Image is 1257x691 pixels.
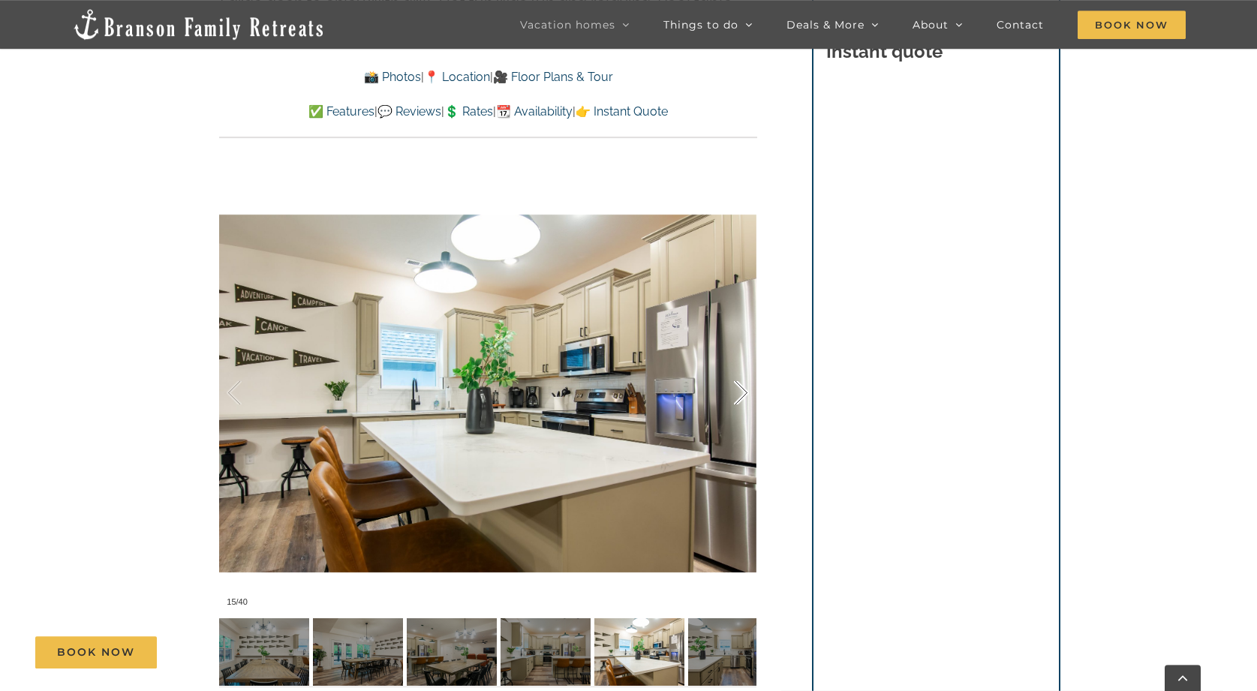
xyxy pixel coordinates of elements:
a: ✅ Features [308,104,374,119]
span: Book Now [1078,11,1186,39]
p: | | | | [219,102,756,122]
span: Contact [997,20,1044,30]
p: | | [219,68,756,87]
a: 🎥 Floor Plans & Tour [493,70,613,84]
img: Camp-Stillwater-at-Table-Rock-Lake-Branson-Family-Retreats-vacation-home-1041-scaled.jpg-nggid042... [407,618,497,686]
strong: Instant quote [826,41,943,62]
img: Camp-Stillwater-at-Table-Rock-Lake-Branson-Family-Retreats-vacation-home-1040-scaled.jpg-nggid042... [313,618,403,686]
span: Things to do [663,20,738,30]
img: Camp-Stillwater-at-Table-Rock-Lake-Branson-Family-Retreats-vacation-home-1038-scaled.jpg-nggid042... [219,618,309,686]
span: About [913,20,949,30]
img: Camp-Stillwater-at-Table-Rock-Lake-Branson-Family-Retreats-vacation-home-1042-scaled.jpg-nggid042... [501,618,591,686]
span: Book Now [57,646,135,659]
a: 📸 Photos [364,70,421,84]
a: 📆 Availability [496,104,573,119]
a: 📍 Location [424,70,490,84]
span: Vacation homes [520,20,615,30]
img: Camp-Stillwater-at-Table-Rock-Lake-Branson-Family-Retreats-vacation-home-1043-scaled.jpg-nggid042... [594,618,684,686]
a: 👉 Instant Quote [576,104,668,119]
span: Deals & More [786,20,865,30]
img: Camp-Stillwater-at-Table-Rock-Lake-Branson-Family-Retreats-vacation-home-1044-scaled.jpg-nggid042... [688,618,778,686]
a: 💬 Reviews [377,104,441,119]
img: Branson Family Retreats Logo [71,8,326,41]
a: 💲 Rates [444,104,493,119]
a: Book Now [35,636,157,668]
